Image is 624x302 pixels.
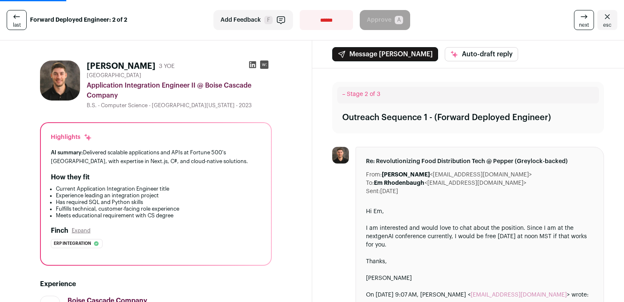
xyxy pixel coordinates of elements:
a: last [7,10,27,30]
li: Has required SQL and Python skills [56,199,261,206]
dt: From: [366,171,382,179]
img: f7512d6c87190d493a67ea7df59111e5072f6a80581d057208ac4c1592c05482.jpg [40,60,80,101]
span: F [264,16,273,24]
span: – [342,91,345,97]
span: Re: Revolutionizing Food Distribution Tech @ Pepper (Greylock-backed) [366,157,594,166]
dd: <[EMAIL_ADDRESS][DOMAIN_NAME]> [382,171,532,179]
h2: How they fit [51,172,90,182]
b: Em Rhodenbaugh [374,180,424,186]
span: Add Feedback [221,16,261,24]
span: Stage 2 of 3 [347,91,380,97]
div: Delivered scalable applications and APIs at Fortune 500's [GEOGRAPHIC_DATA], with expertise in Ne... [51,148,261,166]
div: Thanks, [366,257,594,266]
dd: <[EMAIL_ADDRESS][DOMAIN_NAME]> [374,179,526,187]
span: Erp integration [54,239,91,248]
a: Close [597,10,617,30]
a: [EMAIL_ADDRESS][DOMAIN_NAME] [471,292,567,298]
div: Outreach Sequence 1 - (Forward Deployed Engineer) [342,112,551,123]
b: [PERSON_NAME] [382,172,430,178]
div: [PERSON_NAME] [366,274,594,282]
strong: Forward Deployed Engineer: 2 of 2 [30,16,127,24]
div: 3 YOE [159,62,175,70]
span: last [13,22,21,28]
div: B.S. - Computer Science - [GEOGRAPHIC_DATA][US_STATE] - 2023 [87,102,272,109]
div: Hi Em, [366,207,594,216]
button: Add Feedback F [213,10,293,30]
h2: Experience [40,279,272,289]
button: Message [PERSON_NAME] [332,47,438,61]
li: Fulfills technical, customer-facing role experience [56,206,261,212]
span: esc [603,22,611,28]
span: [GEOGRAPHIC_DATA] [87,72,141,79]
div: Application Integration Engineer II @ Boise Cascade Company [87,81,272,101]
dd: [DATE] [380,187,398,196]
li: Experience leading an integration project [56,192,261,199]
button: Expand [72,227,90,234]
h1: [PERSON_NAME] [87,60,155,72]
span: AI summary: [51,150,83,155]
button: Auto-draft reply [445,47,518,61]
dt: To: [366,179,374,187]
a: next [574,10,594,30]
span: next [579,22,589,28]
div: I am interested and would love to chat about the position. Since I am at the nextgenAI conference... [366,224,594,249]
li: Meets educational requirement with CS degree [56,212,261,219]
li: Current Application Integration Engineer title [56,186,261,192]
img: f7512d6c87190d493a67ea7df59111e5072f6a80581d057208ac4c1592c05482.jpg [332,147,349,164]
div: Highlights [51,133,92,141]
h2: Finch [51,226,68,236]
dt: Sent: [366,187,380,196]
